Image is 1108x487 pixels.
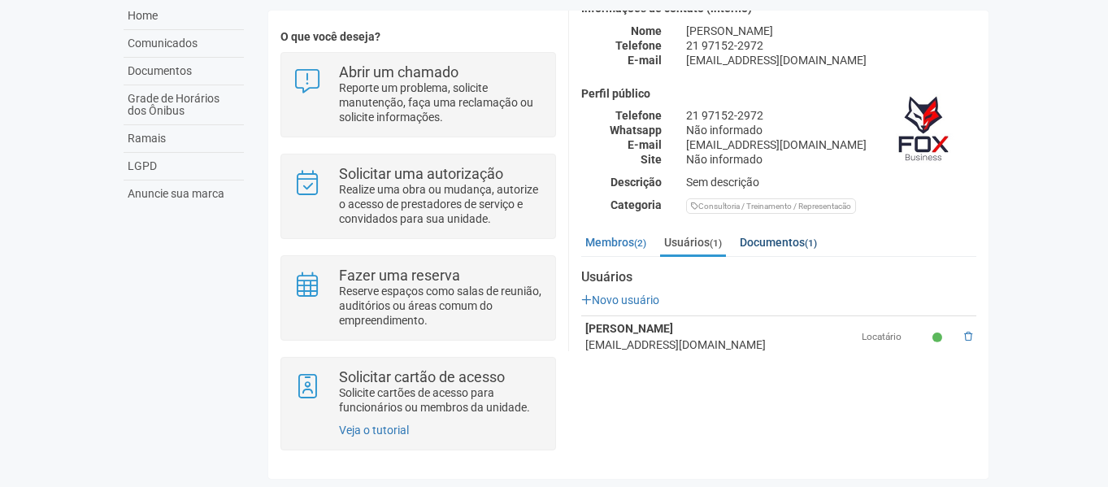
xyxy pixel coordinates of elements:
[339,165,503,182] strong: Solicitar uma autorização
[674,175,989,189] div: Sem descrição
[293,268,543,328] a: Fazer uma reserva Reserve espaços como salas de reunião, auditórios ou áreas comum do empreendime...
[585,337,854,353] div: [EMAIL_ADDRESS][DOMAIN_NAME]
[674,53,989,67] div: [EMAIL_ADDRESS][DOMAIN_NAME]
[610,124,662,137] strong: Whatsapp
[581,270,976,285] strong: Usuários
[615,109,662,122] strong: Telefone
[674,24,989,38] div: [PERSON_NAME]
[631,24,662,37] strong: Nome
[610,198,662,211] strong: Categoria
[641,153,662,166] strong: Site
[124,58,244,85] a: Documentos
[736,230,821,254] a: Documentos(1)
[585,322,673,335] strong: [PERSON_NAME]
[581,230,650,254] a: Membros(2)
[674,108,989,123] div: 21 97152-2972
[339,80,543,124] p: Reporte um problema, solicite manutenção, faça uma reclamação ou solicite informações.
[686,198,856,214] div: Consultoria / Treinamento / Representacão
[674,38,989,53] div: 21 97152-2972
[660,230,726,257] a: Usuários(1)
[674,123,989,137] div: Não informado
[628,54,662,67] strong: E-mail
[581,294,659,307] a: Novo usuário
[293,370,543,415] a: Solicitar cartão de acesso Solicite cartões de acesso para funcionários ou membros da unidade.
[124,2,244,30] a: Home
[124,30,244,58] a: Comunicados
[124,153,244,180] a: LGPD
[634,237,646,249] small: (2)
[615,39,662,52] strong: Telefone
[339,284,543,328] p: Reserve espaços como salas de reunião, auditórios ou áreas comum do empreendimento.
[280,31,556,43] h4: O que você deseja?
[610,176,662,189] strong: Descrição
[883,88,964,169] img: business.png
[293,65,543,124] a: Abrir um chamado Reporte um problema, solicite manutenção, faça uma reclamação ou solicite inform...
[124,125,244,153] a: Ramais
[858,316,928,358] td: Locatário
[124,180,244,207] a: Anuncie sua marca
[339,182,543,226] p: Realize uma obra ou mudança, autorize o acesso de prestadores de serviço e convidados para sua un...
[805,237,817,249] small: (1)
[339,424,409,437] a: Veja o tutorial
[339,385,543,415] p: Solicite cartões de acesso para funcionários ou membros da unidade.
[581,88,976,100] h4: Perfil público
[339,267,460,284] strong: Fazer uma reserva
[124,85,244,125] a: Grade de Horários dos Ônibus
[339,63,458,80] strong: Abrir um chamado
[674,152,989,167] div: Não informado
[674,137,989,152] div: [EMAIL_ADDRESS][DOMAIN_NAME]
[339,368,505,385] strong: Solicitar cartão de acesso
[932,331,946,345] small: Ativo
[628,138,662,151] strong: E-mail
[710,237,722,249] small: (1)
[293,167,543,226] a: Solicitar uma autorização Realize uma obra ou mudança, autorize o acesso de prestadores de serviç...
